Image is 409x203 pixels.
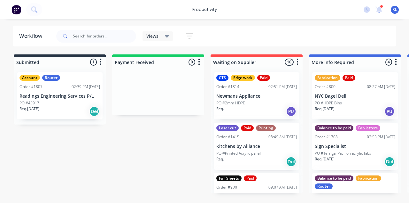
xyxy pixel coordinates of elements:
[216,106,224,112] p: Req.
[231,75,255,81] div: Edge work
[343,75,355,81] div: Paid
[216,93,297,99] p: Newmans Appliance
[315,192,338,198] div: Order #1530
[315,175,353,181] div: Balance to be paid
[315,93,395,99] p: NYC Bagel Deli
[216,125,239,131] div: Laser cut
[367,192,395,198] div: 03:45 PM [DATE]
[356,175,381,181] div: Fabrication
[146,33,158,39] span: Views
[268,184,297,190] div: 09:07 AM [DATE]
[216,84,239,90] div: Order #1814
[214,123,299,170] div: Laser cutPaidPrintingOrder #141508:49 AM [DATE]Kitchens by AlliancePO #Printed Acrylic panelReq.Del
[315,183,333,189] div: Router
[315,106,335,112] p: Req. [DATE]
[286,157,296,167] div: Del
[392,7,397,12] span: RL
[268,84,297,90] div: 02:51 PM [DATE]
[19,75,40,81] div: Account
[244,175,257,181] div: Paid
[315,150,371,156] p: PO #Terrigal Pavilion acrylic fabs
[42,75,60,81] div: Router
[189,5,220,14] div: productivity
[19,84,42,90] div: Order #1807
[72,84,100,90] div: 02:39 PM [DATE]
[216,75,228,81] div: CTS
[315,75,340,81] div: Fabrication
[312,123,398,170] div: Balance to be paidFab lettersOrder #130802:53 PM [DATE]Sign SpecialistPO #Terrigal Pavilion acryl...
[216,156,224,162] p: Req.
[216,184,237,190] div: Order #930
[315,156,335,162] p: Req. [DATE]
[216,100,245,106] p: PO #2mm HDPE
[19,32,45,40] div: Workflow
[356,125,380,131] div: Fab letters
[216,150,261,156] p: PO #Printed Acrylic panel
[19,106,39,112] p: Req. [DATE]
[241,125,254,131] div: Paid
[315,100,342,106] p: PO #HDPE Bins
[268,134,297,140] div: 08:49 AM [DATE]
[216,144,297,149] p: Kitchens by Alliance
[367,134,395,140] div: 02:53 PM [DATE]
[384,157,395,167] div: Del
[12,5,21,14] img: Factory
[384,106,395,117] div: PU
[89,106,99,117] div: Del
[216,134,239,140] div: Order #1415
[216,175,242,181] div: Full Sheets
[257,75,270,81] div: Paid
[312,72,398,119] div: FabricationPaidOrder #80008:27 AM [DATE]NYC Bagel DeliPO #HDPE BinsReq.[DATE]PU
[315,144,395,149] p: Sign Specialist
[17,72,103,119] div: AccountRouterOrder #180702:39 PM [DATE]Readings Engineering Services P/LPO #45917Req.[DATE]Del
[256,125,276,131] div: Printing
[19,100,39,106] p: PO #45917
[73,30,136,43] input: Search for orders...
[315,84,336,90] div: Order #800
[315,125,353,131] div: Balance to be paid
[286,106,296,117] div: PU
[19,93,100,99] p: Readings Engineering Services P/L
[367,84,395,90] div: 08:27 AM [DATE]
[214,72,299,119] div: CTSEdge workPaidOrder #181402:51 PM [DATE]Newmans AppliancePO #2mm HDPEReq.PU
[315,134,338,140] div: Order #1308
